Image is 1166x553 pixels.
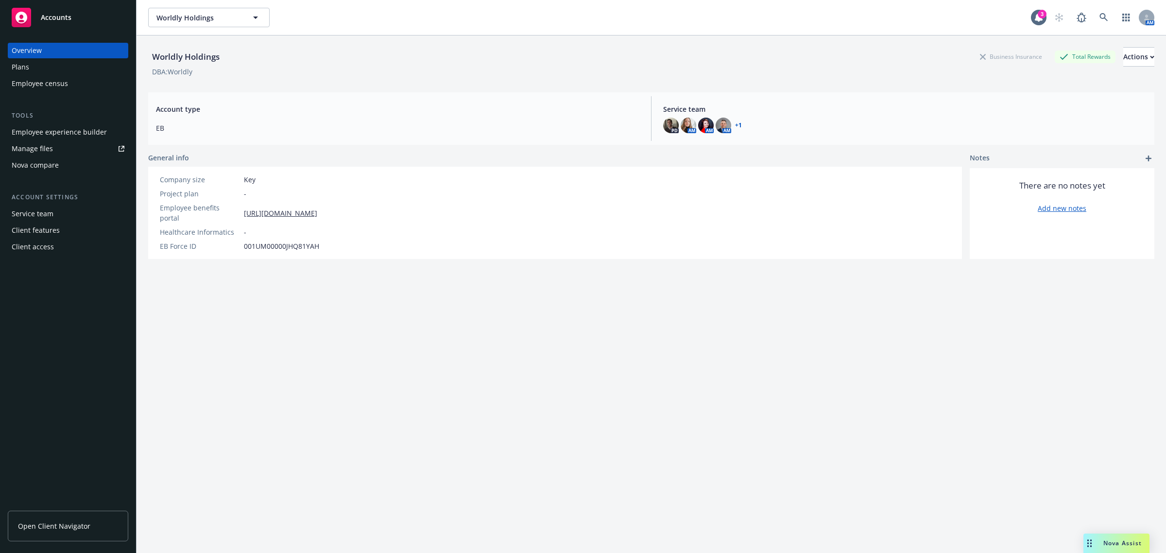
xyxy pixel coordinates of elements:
[8,206,128,222] a: Service team
[148,153,189,163] span: General info
[160,203,240,223] div: Employee benefits portal
[663,104,1147,114] span: Service team
[12,141,53,156] div: Manage files
[8,111,128,121] div: Tools
[1143,153,1154,164] a: add
[8,43,128,58] a: Overview
[698,118,714,133] img: photo
[8,4,128,31] a: Accounts
[244,174,256,185] span: Key
[1038,10,1046,18] div: 3
[735,122,742,128] a: +1
[152,67,192,77] div: DBA: Worldly
[681,118,696,133] img: photo
[12,59,29,75] div: Plans
[1123,47,1154,67] button: Actions
[1049,8,1069,27] a: Start snowing
[8,76,128,91] a: Employee census
[12,206,53,222] div: Service team
[156,123,639,133] span: EB
[8,239,128,255] a: Client access
[160,189,240,199] div: Project plan
[244,241,319,251] span: 001UM00000JHQ81YAH
[12,76,68,91] div: Employee census
[160,174,240,185] div: Company size
[8,157,128,173] a: Nova compare
[12,157,59,173] div: Nova compare
[244,208,317,218] a: [URL][DOMAIN_NAME]
[1103,539,1142,547] span: Nova Assist
[1083,534,1096,553] div: Drag to move
[8,192,128,202] div: Account settings
[975,51,1047,63] div: Business Insurance
[1055,51,1115,63] div: Total Rewards
[8,223,128,238] a: Client features
[41,14,71,21] span: Accounts
[1083,534,1149,553] button: Nova Assist
[1094,8,1114,27] a: Search
[716,118,731,133] img: photo
[148,51,223,63] div: Worldly Holdings
[8,141,128,156] a: Manage files
[18,521,90,531] span: Open Client Navigator
[1038,203,1086,213] a: Add new notes
[156,13,240,23] span: Worldly Holdings
[1019,180,1105,191] span: There are no notes yet
[156,104,639,114] span: Account type
[12,124,107,140] div: Employee experience builder
[970,153,990,164] span: Notes
[8,59,128,75] a: Plans
[8,124,128,140] a: Employee experience builder
[1116,8,1136,27] a: Switch app
[160,227,240,237] div: Healthcare Informatics
[12,239,54,255] div: Client access
[1123,48,1154,66] div: Actions
[160,241,240,251] div: EB Force ID
[244,189,246,199] span: -
[1072,8,1091,27] a: Report a Bug
[663,118,679,133] img: photo
[244,227,246,237] span: -
[12,43,42,58] div: Overview
[12,223,60,238] div: Client features
[148,8,270,27] button: Worldly Holdings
